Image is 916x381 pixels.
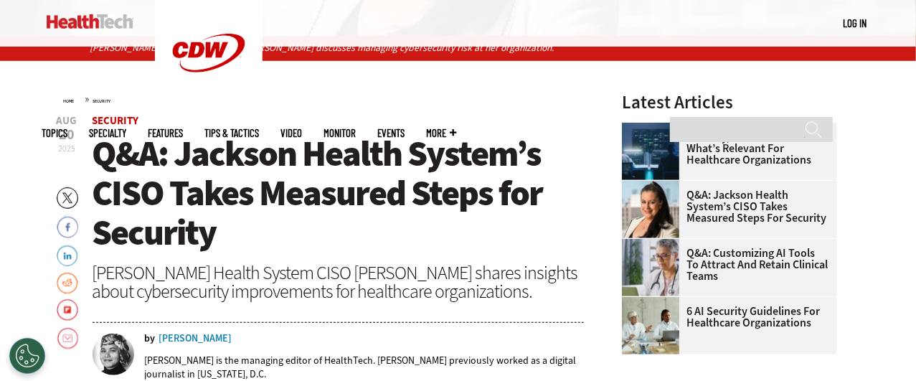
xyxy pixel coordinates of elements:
[622,189,828,224] a: Q&A: Jackson Health System’s CISO Takes Measured Steps for Security
[93,334,134,375] img: Teta-Alim
[155,95,263,110] a: CDW
[145,334,156,344] span: by
[205,128,260,138] a: Tips & Tactics
[427,128,457,138] span: More
[93,130,543,256] span: Q&A: Jackson Health System’s CISO Takes Measured Steps for Security
[622,123,679,180] img: security team in high-tech computer room
[844,17,867,29] a: Log in
[378,128,405,138] a: Events
[622,248,828,282] a: Q&A: Customizing AI Tools To Attract and Retain Clinical Teams
[622,181,686,192] a: Connie Barrera
[622,131,828,166] a: Security, AI and SOCs: What’s Relevant for Healthcare Organizations
[93,263,585,301] div: [PERSON_NAME] Health System CISO [PERSON_NAME] shares insights about cybersecurity improvements f...
[622,306,828,329] a: 6 AI Security Guidelines for Healthcare Organizations
[281,128,303,138] a: Video
[90,128,127,138] span: Specialty
[622,297,679,354] img: Doctors meeting in the office
[622,239,686,250] a: doctor on laptop
[622,123,686,134] a: security team in high-tech computer room
[622,297,686,309] a: Doctors meeting in the office
[9,338,45,374] div: Cookies Settings
[145,354,585,381] p: [PERSON_NAME] is the managing editor of HealthTech. [PERSON_NAME] previously worked as a digital ...
[42,128,68,138] span: Topics
[622,93,837,111] h3: Latest Articles
[9,338,45,374] button: Open Preferences
[844,16,867,31] div: User menu
[47,14,133,29] img: Home
[622,181,679,238] img: Connie Barrera
[324,128,357,138] a: MonITor
[159,334,232,344] a: [PERSON_NAME]
[622,239,679,296] img: doctor on laptop
[148,128,184,138] a: Features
